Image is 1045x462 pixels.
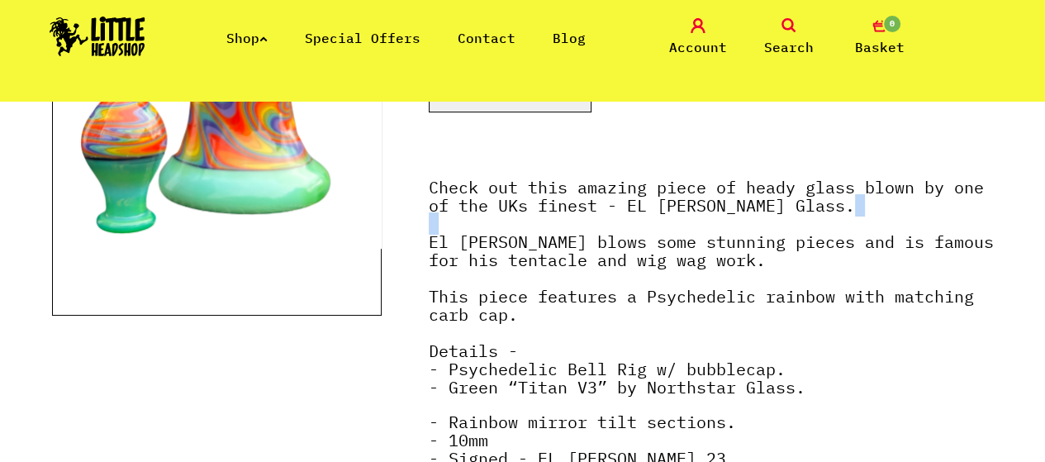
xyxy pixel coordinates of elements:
[855,37,905,57] span: Basket
[748,18,830,57] a: Search
[669,37,727,57] span: Account
[458,30,515,46] a: Contact
[553,30,586,46] a: Blog
[305,30,420,46] a: Special Offers
[429,176,994,398] strong: Check out this amazing piece of heady glass blown by one of the UKs finest - EL [PERSON_NAME] Gla...
[882,14,902,34] span: 0
[226,30,268,46] a: Shop
[50,17,145,56] img: Little Head Shop Logo
[838,18,921,57] a: 0 Basket
[764,37,814,57] span: Search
